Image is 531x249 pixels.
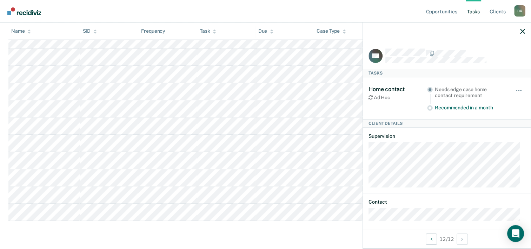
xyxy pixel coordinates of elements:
[507,225,524,242] div: Open Intercom Messenger
[363,119,531,128] div: Client Details
[7,7,41,15] img: Recidiviz
[11,28,31,34] div: Name
[426,234,437,245] button: Previous Client
[369,199,525,205] dt: Contact
[514,5,525,17] button: Profile dropdown button
[514,5,525,17] div: D K
[363,230,531,248] div: 12 / 12
[141,28,165,34] div: Frequency
[435,105,505,111] div: Recommended in a month
[369,86,427,92] div: Home contact
[200,28,216,34] div: Task
[435,87,505,98] div: Needs edge case home contact requirement
[457,234,468,245] button: Next Client
[83,28,97,34] div: SID
[369,133,525,139] dt: Supervision
[369,95,427,101] div: Ad Hoc
[363,69,531,77] div: Tasks
[258,28,274,34] div: Due
[317,28,346,34] div: Case Type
